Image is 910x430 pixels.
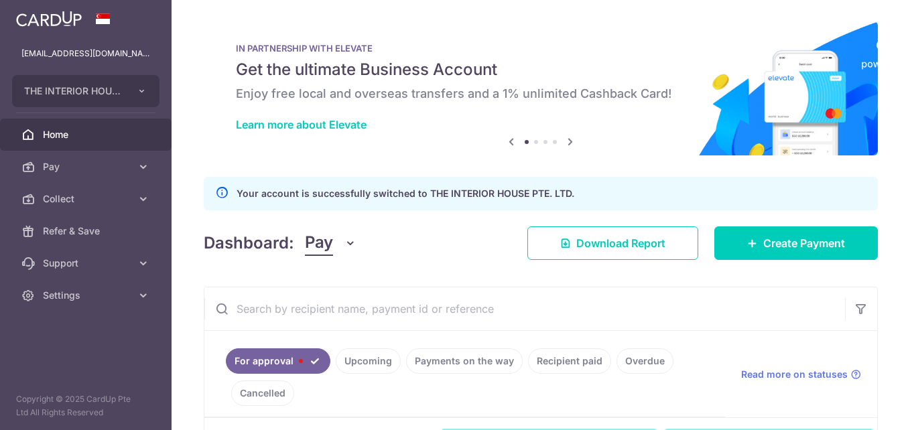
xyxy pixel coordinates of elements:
[237,186,574,202] p: Your account is successfully switched to THE INTERIOR HOUSE PTE. LTD.
[305,230,333,256] span: Pay
[43,257,131,270] span: Support
[43,289,131,302] span: Settings
[741,368,848,381] span: Read more on statuses
[576,235,665,251] span: Download Report
[616,348,673,374] a: Overdue
[527,226,698,260] a: Download Report
[43,192,131,206] span: Collect
[226,348,330,374] a: For approval
[236,59,846,80] h5: Get the ultimate Business Account
[16,11,82,27] img: CardUp
[236,118,367,131] a: Learn more about Elevate
[336,348,401,374] a: Upcoming
[204,21,878,155] img: Renovation banner
[204,287,845,330] input: Search by recipient name, payment id or reference
[24,84,123,98] span: THE INTERIOR HOUSE PTE. LTD.
[824,390,897,423] iframe: Opens a widget where you can find more information
[741,368,861,381] a: Read more on statuses
[12,75,159,107] button: THE INTERIOR HOUSE PTE. LTD.
[204,231,294,255] h4: Dashboard:
[21,47,150,60] p: [EMAIL_ADDRESS][DOMAIN_NAME]
[528,348,611,374] a: Recipient paid
[236,86,846,102] h6: Enjoy free local and overseas transfers and a 1% unlimited Cashback Card!
[43,128,131,141] span: Home
[236,43,846,54] p: IN PARTNERSHIP WITH ELEVATE
[43,224,131,238] span: Refer & Save
[305,230,356,256] button: Pay
[43,160,131,173] span: Pay
[406,348,523,374] a: Payments on the way
[763,235,845,251] span: Create Payment
[231,380,294,406] a: Cancelled
[714,226,878,260] a: Create Payment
